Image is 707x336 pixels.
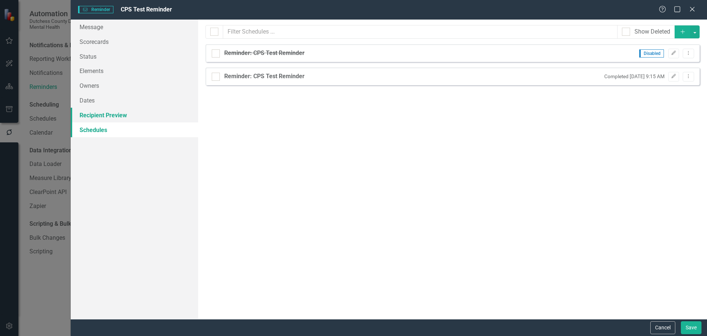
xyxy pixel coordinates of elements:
[639,49,664,58] span: Disabled
[71,49,198,64] a: Status
[71,108,198,122] a: Recipient Preview
[71,122,198,137] a: Schedules
[604,73,665,80] small: Completed [DATE] 9:15 AM
[71,34,198,49] a: Scorecards
[681,321,701,334] button: Save
[71,93,198,108] a: Dates
[71,78,198,93] a: Owners
[121,6,172,13] span: CPS Test Reminder
[224,72,305,81] div: Reminder: CPS Test Reminder
[650,321,675,334] button: Cancel
[634,28,670,36] div: Show Deleted
[223,25,618,39] input: Filter Schedules ...
[71,63,198,78] a: Elements
[78,6,113,13] span: Reminder
[71,20,198,34] a: Message
[224,49,305,56] s: Reminder: CPS Test Reminder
